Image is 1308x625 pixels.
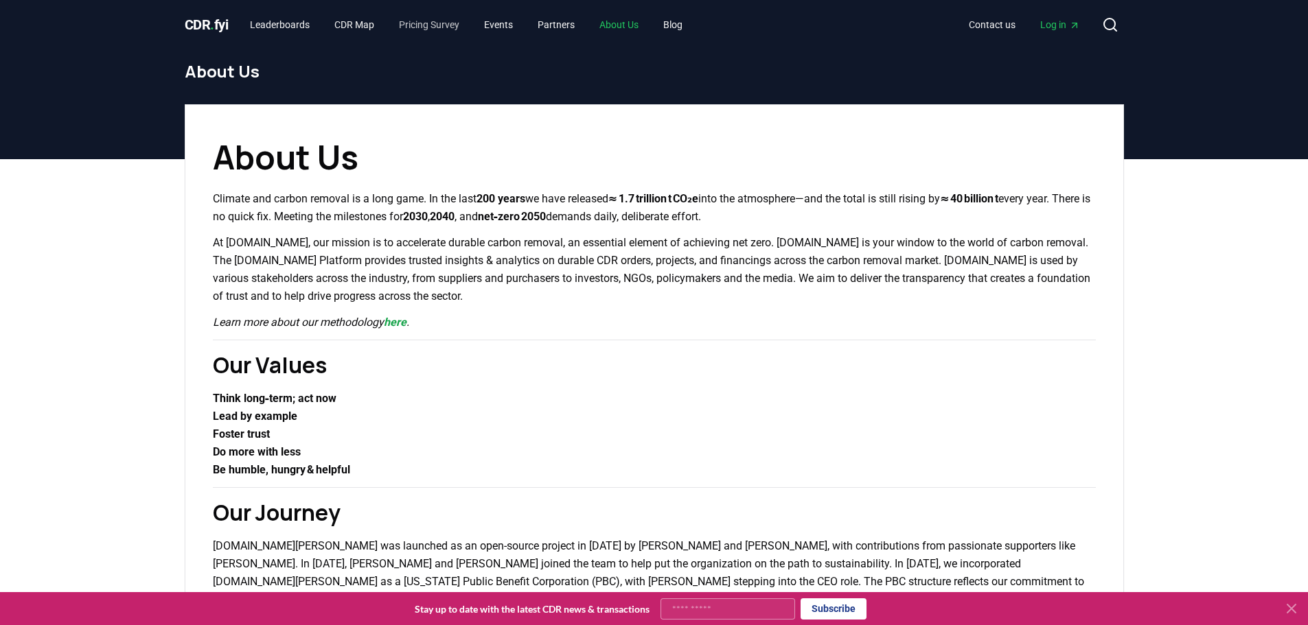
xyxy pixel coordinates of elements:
strong: ≈ 40 billion t [940,192,998,205]
strong: 2040 [430,210,455,223]
span: CDR fyi [185,16,229,33]
span: . [210,16,214,33]
strong: Do more with less [213,445,301,458]
nav: Main [239,12,693,37]
p: [DOMAIN_NAME][PERSON_NAME] was launched as an open-source project in [DATE] by [PERSON_NAME] and ... [213,537,1096,609]
a: About Us [588,12,650,37]
h2: Our Journey [213,496,1096,529]
strong: Foster trust [213,427,270,440]
a: Events [473,12,524,37]
a: Partners [527,12,586,37]
strong: 2030 [403,210,428,223]
a: CDR Map [323,12,385,37]
em: Learn more about our methodology . [213,316,409,329]
a: Leaderboards [239,12,321,37]
a: here [384,316,406,329]
h2: Our Values [213,349,1096,381]
p: Climate and carbon removal is a long game. In the last we have released into the atmosphere—and t... [213,190,1096,226]
a: Blog [652,12,693,37]
a: CDR.fyi [185,15,229,34]
p: At [DOMAIN_NAME], our mission is to accelerate durable carbon removal, an essential element of ac... [213,234,1096,305]
strong: ≈ 1.7 trillion t CO₂e [608,192,698,205]
a: Contact us [958,12,1026,37]
nav: Main [958,12,1091,37]
strong: Lead by example [213,410,297,423]
span: Log in [1040,18,1080,32]
strong: Think long‑term; act now [213,392,337,405]
strong: net‑zero 2050 [478,210,547,223]
strong: 200 years [477,192,525,205]
a: Pricing Survey [388,12,470,37]
strong: Be humble, hungry & helpful [213,463,350,476]
a: Log in [1029,12,1091,37]
h1: About Us [213,132,1096,182]
h1: About Us [185,60,1124,82]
